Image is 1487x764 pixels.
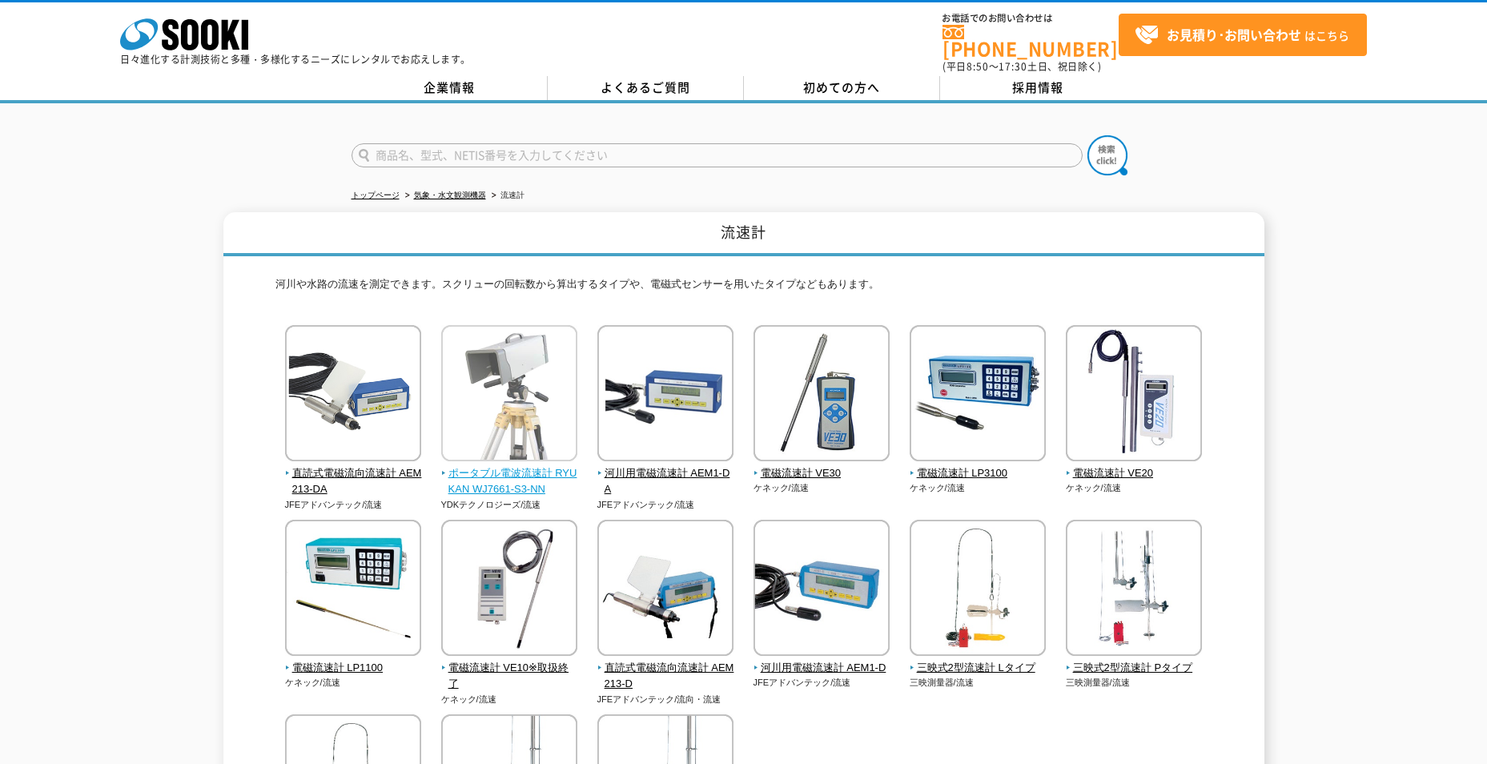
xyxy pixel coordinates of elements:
[1087,135,1127,175] img: btn_search.png
[754,465,890,482] span: 電磁流速計 VE30
[441,660,578,694] span: 電磁流速計 VE10※取扱終了
[441,693,578,706] p: ケネック/流速
[942,14,1119,23] span: お電話でのお問い合わせは
[999,59,1027,74] span: 17:30
[352,191,400,199] a: トップページ
[940,76,1136,100] a: 採用情報
[1066,660,1203,677] span: 三映式2型流速計 Pタイプ
[441,450,578,498] a: ポータブル電波流速計 RYUKAN WJ7661-S3-NN
[597,520,733,660] img: 直読式電磁流向流速計 AEM213-D
[223,212,1264,256] h1: 流速計
[1066,325,1202,465] img: 電磁流速計 VE20
[1066,520,1202,660] img: 三映式2型流速計 Pタイプ
[597,450,734,498] a: 河川用電磁流速計 AEM1-DA
[1066,450,1203,482] a: 電磁流速計 VE20
[120,54,471,64] p: 日々進化する計測技術と多種・多様化するニーズにレンタルでお応えします。
[441,498,578,512] p: YDKテクノロジーズ/流速
[1119,14,1367,56] a: お見積り･お問い合わせはこちら
[910,481,1047,495] p: ケネック/流速
[1167,25,1301,44] strong: お見積り･お問い合わせ
[285,645,422,677] a: 電磁流速計 LP1100
[597,498,734,512] p: JFEアドバンテック/流速
[754,676,890,690] p: JFEアドバンテック/流速
[910,465,1047,482] span: 電磁流速計 LP3100
[754,645,890,677] a: 河川用電磁流速計 AEM1-D
[275,276,1212,301] p: 河川や水路の流速を測定できます。スクリューの回転数から算出するタイプや、電磁式センサーを用いたタイプなどもあります。
[285,465,422,499] span: 直読式電磁流向流速計 AEM213-DA
[441,520,577,660] img: 電磁流速計 VE10※取扱終了
[910,645,1047,677] a: 三映式2型流速計 Lタイプ
[285,498,422,512] p: JFEアドバンテック/流速
[414,191,486,199] a: 気象・水文観測機器
[352,143,1083,167] input: 商品名、型式、NETIS番号を入力してください
[1066,676,1203,690] p: 三映測量器/流速
[488,187,524,204] li: 流速計
[1066,481,1203,495] p: ケネック/流速
[597,465,734,499] span: 河川用電磁流速計 AEM1-DA
[597,660,734,694] span: 直読式電磁流向流速計 AEM213-D
[754,325,890,465] img: 電磁流速計 VE30
[942,59,1101,74] span: (平日 ～ 土日、祝日除く)
[597,325,733,465] img: 河川用電磁流速計 AEM1-DA
[352,76,548,100] a: 企業情報
[285,325,421,465] img: 直読式電磁流向流速計 AEM213-DA
[285,450,422,498] a: 直読式電磁流向流速計 AEM213-DA
[910,450,1047,482] a: 電磁流速計 LP3100
[754,520,890,660] img: 河川用電磁流速計 AEM1-D
[910,520,1046,660] img: 三映式2型流速計 Lタイプ
[597,693,734,706] p: JFEアドバンテック/流向・流速
[1135,23,1349,47] span: はこちら
[285,676,422,690] p: ケネック/流速
[1066,645,1203,677] a: 三映式2型流速計 Pタイプ
[285,520,421,660] img: 電磁流速計 LP1100
[754,481,890,495] p: ケネック/流速
[910,676,1047,690] p: 三映測量器/流速
[744,76,940,100] a: 初めての方へ
[803,78,880,96] span: 初めての方へ
[942,25,1119,58] a: [PHONE_NUMBER]
[441,325,577,465] img: ポータブル電波流速計 RYUKAN WJ7661-S3-NN
[910,325,1046,465] img: 電磁流速計 LP3100
[548,76,744,100] a: よくあるご質問
[754,450,890,482] a: 電磁流速計 VE30
[754,660,890,677] span: 河川用電磁流速計 AEM1-D
[285,660,422,677] span: 電磁流速計 LP1100
[597,645,734,693] a: 直読式電磁流向流速計 AEM213-D
[1066,465,1203,482] span: 電磁流速計 VE20
[967,59,989,74] span: 8:50
[441,465,578,499] span: ポータブル電波流速計 RYUKAN WJ7661-S3-NN
[910,660,1047,677] span: 三映式2型流速計 Lタイプ
[441,645,578,693] a: 電磁流速計 VE10※取扱終了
